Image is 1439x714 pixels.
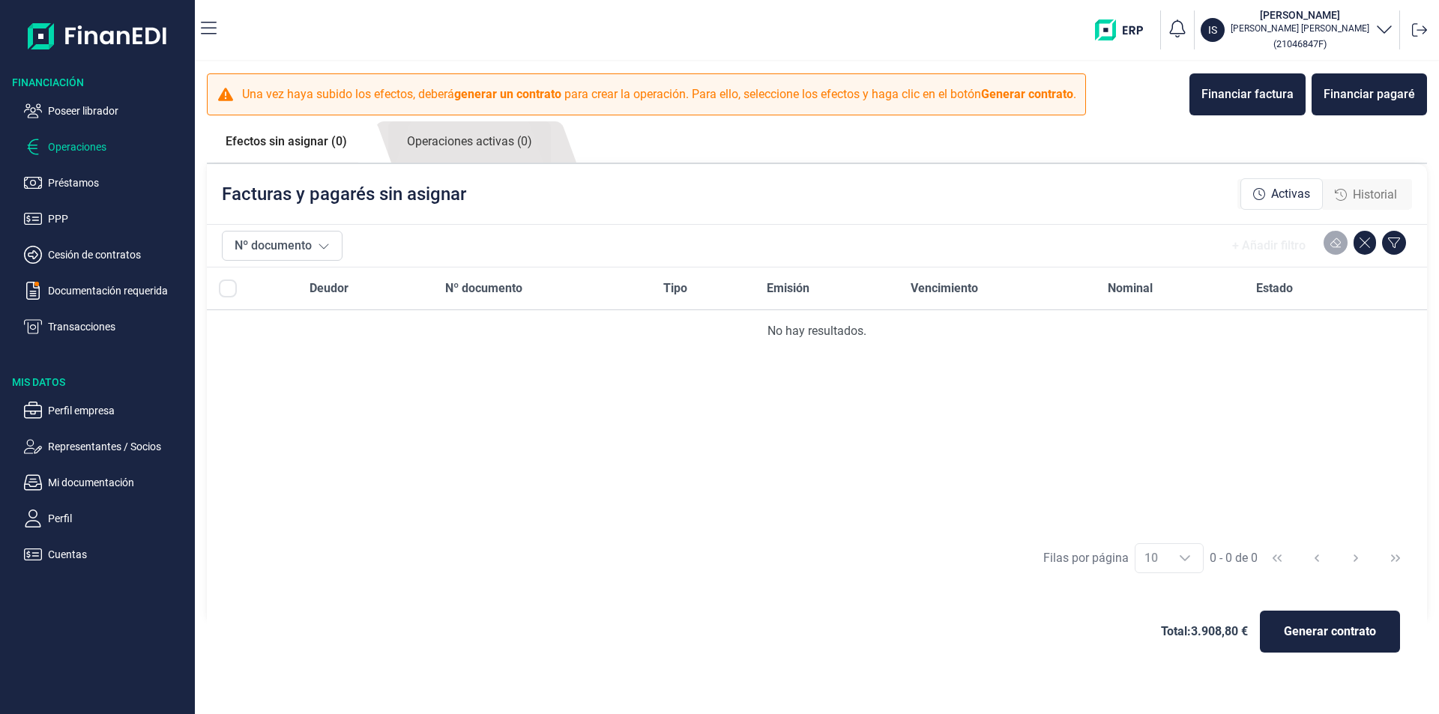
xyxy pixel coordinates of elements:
[48,102,189,120] p: Poseer librador
[222,231,343,261] button: Nº documento
[24,174,189,192] button: Préstamos
[222,182,466,206] p: Facturas y pagarés sin asignar
[48,174,189,192] p: Préstamos
[1312,73,1427,115] button: Financiar pagaré
[310,279,349,297] span: Deudor
[24,509,189,527] button: Perfil
[911,279,978,297] span: Vencimiento
[28,12,168,60] img: Logo de aplicación
[48,545,189,563] p: Cuentas
[1284,623,1376,641] span: Generar contrato
[1299,540,1335,576] button: Previous Page
[48,438,189,456] p: Representantes / Socios
[1260,611,1400,653] button: Generar contrato
[24,318,189,336] button: Transacciones
[767,279,809,297] span: Emisión
[1231,22,1369,34] p: [PERSON_NAME] [PERSON_NAME]
[1161,623,1248,641] span: Total: 3.908,80 €
[24,102,189,120] button: Poseer librador
[24,474,189,491] button: Mi documentación
[388,121,551,163] a: Operaciones activas (0)
[1208,22,1217,37] p: IS
[48,138,189,156] p: Operaciones
[48,402,189,420] p: Perfil empresa
[48,509,189,527] p: Perfil
[1210,552,1258,564] span: 0 - 0 de 0
[1259,540,1295,576] button: First Page
[48,210,189,228] p: PPP
[207,121,366,162] a: Efectos sin asignar (0)
[24,138,189,156] button: Operaciones
[1043,549,1129,567] div: Filas por página
[24,402,189,420] button: Perfil empresa
[24,282,189,300] button: Documentación requerida
[1095,19,1154,40] img: erp
[48,246,189,264] p: Cesión de contratos
[454,87,561,101] b: generar un contrato
[1323,180,1409,210] div: Historial
[1338,540,1374,576] button: Next Page
[24,438,189,456] button: Representantes / Socios
[48,318,189,336] p: Transacciones
[1324,85,1415,103] div: Financiar pagaré
[242,85,1076,103] p: Una vez haya subido los efectos, deberá para crear la operación. Para ello, seleccione los efecto...
[1189,73,1306,115] button: Financiar factura
[24,545,189,563] button: Cuentas
[1167,544,1203,572] div: Choose
[663,279,687,297] span: Tipo
[1271,185,1310,203] span: Activas
[1108,279,1153,297] span: Nominal
[1378,540,1414,576] button: Last Page
[445,279,522,297] span: Nº documento
[1201,85,1294,103] div: Financiar factura
[48,282,189,300] p: Documentación requerida
[981,87,1073,101] b: Generar contrato
[1231,7,1369,22] h3: [PERSON_NAME]
[219,322,1415,340] div: No hay resultados.
[219,279,237,297] div: All items unselected
[1201,7,1393,52] button: IS[PERSON_NAME][PERSON_NAME] [PERSON_NAME](21046847F)
[24,210,189,228] button: PPP
[48,474,189,491] p: Mi documentación
[24,246,189,264] button: Cesión de contratos
[1273,38,1327,49] small: Copiar cif
[1256,279,1293,297] span: Estado
[1353,186,1397,204] span: Historial
[1240,178,1323,210] div: Activas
